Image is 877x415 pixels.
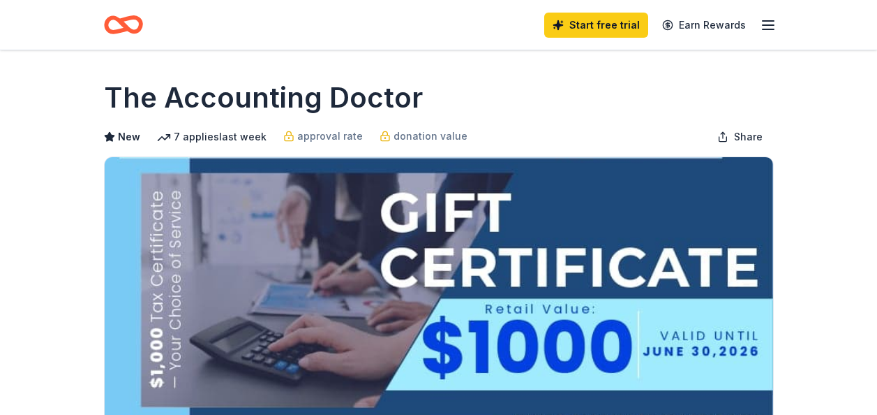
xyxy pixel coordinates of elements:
h1: The Accounting Doctor [104,78,423,117]
span: donation value [393,128,467,145]
a: approval rate [283,128,363,145]
span: Share [734,129,763,145]
a: Home [104,8,143,41]
button: Share [706,123,774,151]
span: approval rate [297,128,363,145]
a: Earn Rewards [654,13,754,38]
div: 7 applies last week [157,129,267,145]
span: New [118,129,140,145]
a: donation value [380,128,467,145]
a: Start free trial [544,13,648,38]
